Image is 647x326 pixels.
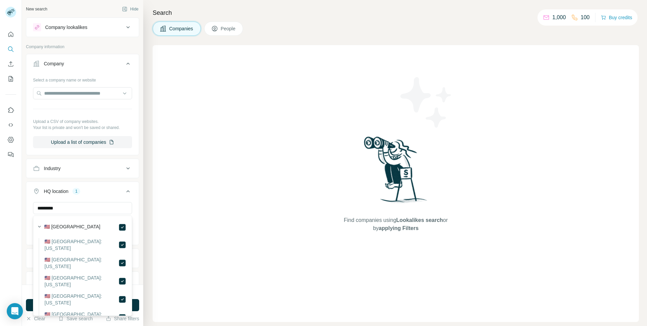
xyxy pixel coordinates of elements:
p: Company information [26,44,139,50]
button: Hide [117,4,143,14]
span: Find companies using or by [342,216,450,232]
label: 🇺🇸 [GEOGRAPHIC_DATA]: [US_STATE] [44,311,118,324]
div: New search [26,6,47,12]
button: Company [26,56,139,74]
button: My lists [5,73,16,85]
label: 🇺🇸 [GEOGRAPHIC_DATA]: [US_STATE] [44,293,118,306]
button: Search [5,43,16,55]
button: Upload a list of companies [33,136,132,148]
label: 🇺🇸 [GEOGRAPHIC_DATA] [44,223,100,231]
p: 1,000 [552,13,566,22]
span: applying Filters [379,225,419,231]
label: 🇺🇸 [GEOGRAPHIC_DATA]: [US_STATE] [44,256,118,270]
span: Lookalikes search [396,217,443,223]
p: 100 [581,13,590,22]
button: Quick start [5,28,16,40]
button: Company lookalikes [26,19,139,35]
button: Share filters [106,315,139,322]
div: 1 [72,188,80,194]
button: Dashboard [5,134,16,146]
span: Companies [169,25,194,32]
button: HQ location1 [26,183,139,202]
button: Use Surfe on LinkedIn [5,104,16,116]
label: 🇺🇸 [GEOGRAPHIC_DATA]: [US_STATE] [44,238,118,252]
div: Company [44,60,64,67]
div: HQ location [44,188,68,195]
button: Industry [26,160,139,176]
button: Employees (size) [26,273,139,289]
button: Use Surfe API [5,119,16,131]
button: Feedback [5,149,16,161]
button: Annual revenue ($) [26,250,139,266]
button: Save search [58,315,93,322]
button: Buy credits [601,13,632,22]
div: Open Intercom Messenger [7,303,23,319]
button: Clear [26,315,45,322]
h4: Search [153,8,639,18]
p: Upload a CSV of company websites. [33,119,132,125]
span: People [221,25,236,32]
div: Industry [44,165,61,172]
img: Surfe Illustration - Stars [396,72,457,133]
button: Enrich CSV [5,58,16,70]
button: Run search [26,299,139,311]
div: Company lookalikes [45,24,87,31]
label: 🇺🇸 [GEOGRAPHIC_DATA]: [US_STATE] [44,274,118,288]
div: Select a company name or website [33,74,132,83]
img: Surfe Illustration - Woman searching with binoculars [361,135,431,210]
p: Your list is private and won't be saved or shared. [33,125,132,131]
